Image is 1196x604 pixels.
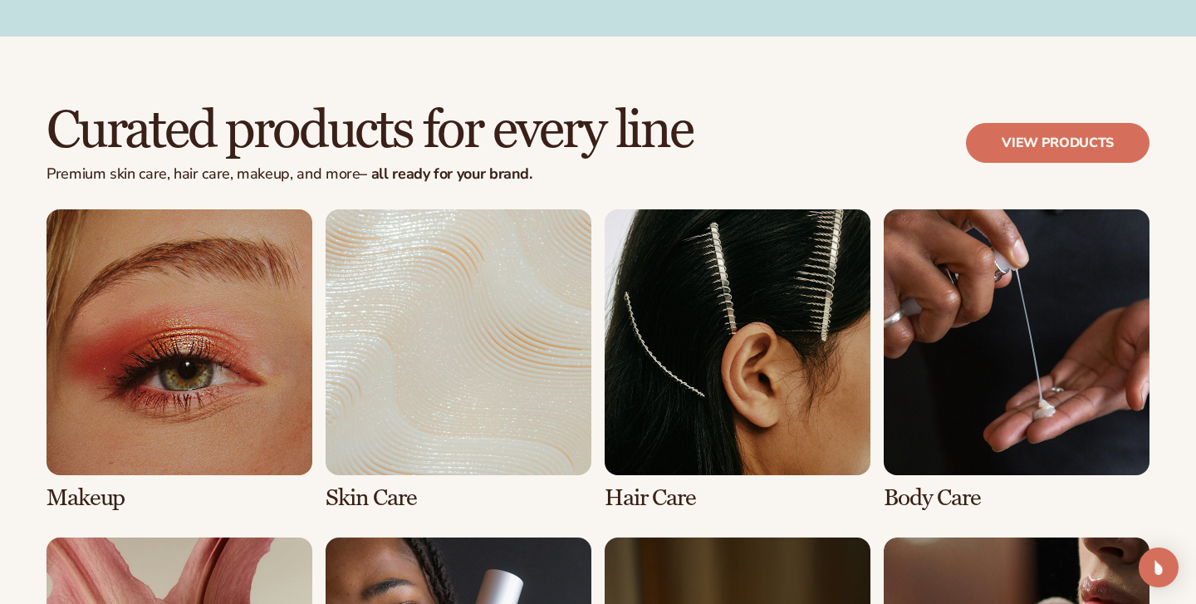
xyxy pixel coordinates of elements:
h3: Makeup [47,485,312,511]
p: Premium skin care, hair care, makeup, and more [47,165,693,184]
strong: – all ready for your brand. [360,164,532,184]
div: 3 / 8 [605,209,870,511]
div: 4 / 8 [884,209,1149,511]
h2: Curated products for every line [47,103,693,159]
h3: Hair Care [605,485,870,511]
div: 1 / 8 [47,209,312,511]
div: Open Intercom Messenger [1139,548,1179,587]
h3: Body Care [884,485,1149,511]
h3: Skin Care [326,485,591,511]
div: 2 / 8 [326,209,591,511]
a: View products [966,123,1149,163]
